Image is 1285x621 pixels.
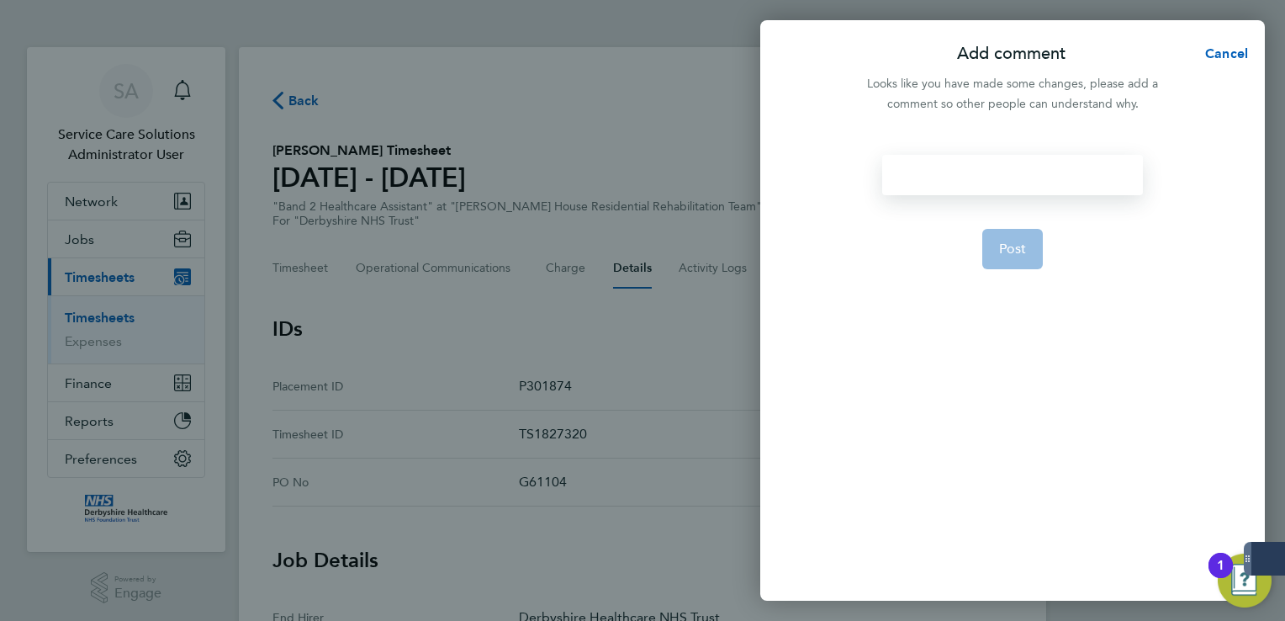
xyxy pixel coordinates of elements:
[858,74,1167,114] div: Looks like you have made some changes, please add a comment so other people can understand why.
[1217,565,1224,587] div: 1
[1178,37,1265,71] button: Cancel
[957,42,1066,66] p: Add comment
[1218,554,1272,608] button: Open Resource Center, 1 new notification
[1200,45,1248,61] span: Cancel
